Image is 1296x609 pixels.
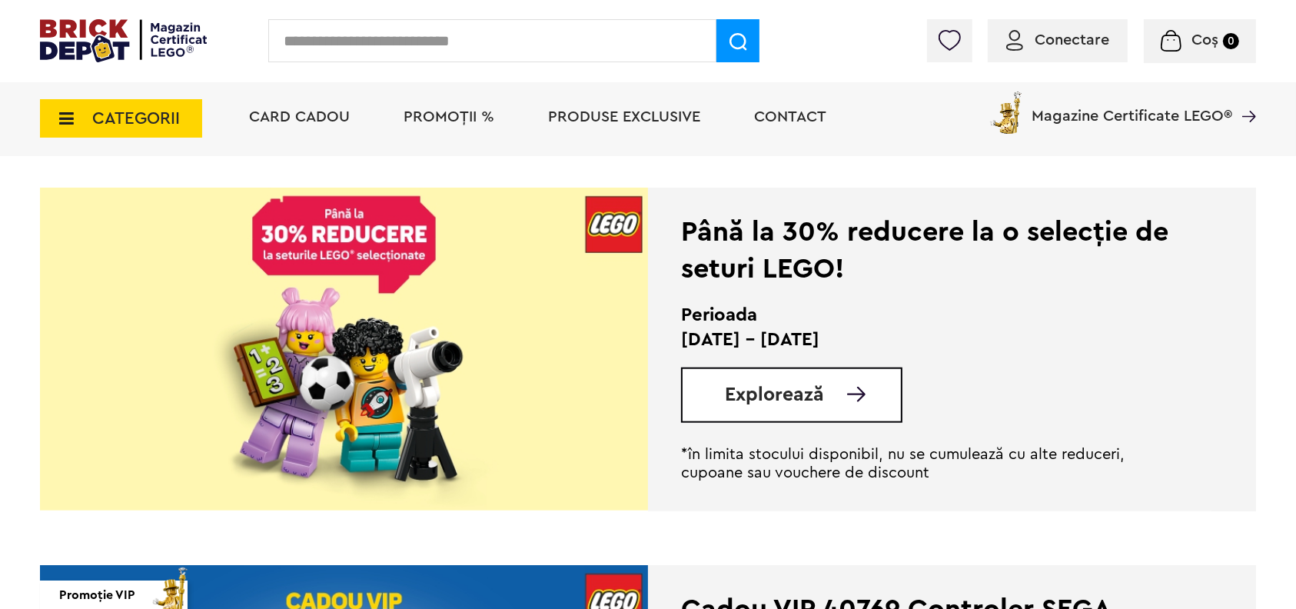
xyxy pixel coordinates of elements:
[404,109,494,125] a: PROMOȚII %
[92,110,180,127] span: CATEGORII
[681,303,1180,328] h2: Perioada
[681,445,1180,482] p: *în limita stocului disponibil, nu se cumulează cu alte reduceri, cupoane sau vouchere de discount
[681,328,1180,352] p: [DATE] - [DATE]
[1035,32,1109,48] span: Conectare
[1223,33,1239,49] small: 0
[548,109,700,125] a: Produse exclusive
[1232,88,1256,104] a: Magazine Certificate LEGO®
[725,385,824,404] span: Explorează
[1191,32,1218,48] span: Coș
[725,385,901,404] a: Explorează
[1032,88,1232,124] span: Magazine Certificate LEGO®
[249,109,350,125] a: Card Cadou
[681,214,1180,288] div: Până la 30% reducere la o selecție de seturi LEGO!
[1006,32,1109,48] a: Conectare
[754,109,826,125] a: Contact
